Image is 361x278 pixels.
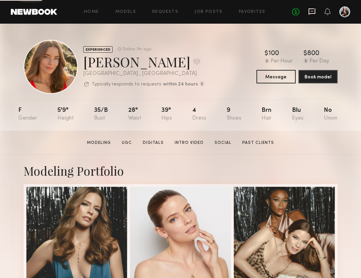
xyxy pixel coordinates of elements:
div: 4 [192,107,206,121]
a: Past Clients [240,140,277,146]
div: 100 [268,50,279,57]
div: 39" [161,107,172,121]
button: Book model [298,70,338,83]
a: Favorites [239,10,266,14]
div: 28" [128,107,141,121]
div: 5'9" [58,107,74,121]
div: $ [265,50,268,57]
div: $ [303,50,307,57]
div: [GEOGRAPHIC_DATA] , [GEOGRAPHIC_DATA] [83,71,204,77]
div: 9 [227,107,241,121]
a: UGC [119,140,135,146]
div: 800 [307,50,319,57]
div: Per Hour [271,58,293,65]
a: Digitals [140,140,166,146]
div: [PERSON_NAME] [83,53,204,71]
div: Blu [292,107,303,121]
a: Models [115,10,136,14]
p: Typically responds to requests [92,82,161,87]
a: Intro Video [172,140,206,146]
div: Online 7hr ago [122,47,151,52]
div: EXPERIENCED [83,46,113,53]
a: Job Posts [195,10,223,14]
div: Modeling Portfolio [24,163,338,179]
div: No [324,107,337,121]
a: Social [212,140,234,146]
a: Modeling [84,140,114,146]
a: Requests [152,10,178,14]
div: 35/b [94,107,108,121]
div: Per Day [310,58,329,65]
a: Home [84,10,99,14]
button: Message [256,70,296,83]
div: Brn [262,107,272,121]
div: F [18,107,37,121]
b: within 24 hours [163,82,198,87]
